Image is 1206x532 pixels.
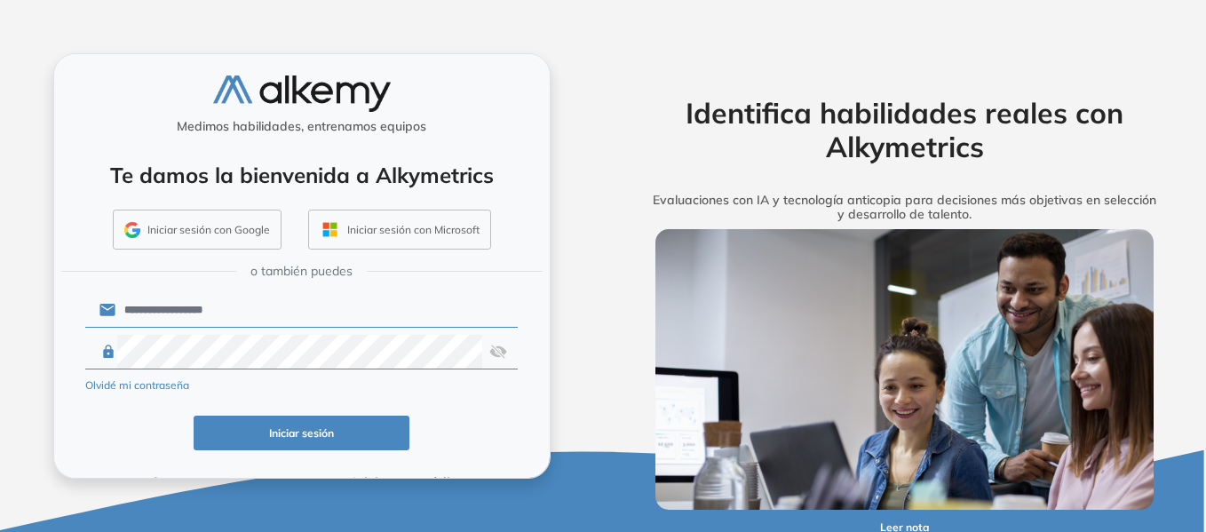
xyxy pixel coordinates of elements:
button: Crear cuenta [85,472,302,493]
h5: Medimos habilidades, entrenamos equipos [61,119,543,134]
h2: Identifica habilidades reales con Alkymetrics [628,96,1182,164]
img: GMAIL_ICON [124,222,140,238]
button: Olvidé mi contraseña [85,377,189,393]
h4: Te damos la bienvenida a Alkymetrics [77,163,527,188]
button: Iniciar sesión con Microsoft [308,210,491,250]
button: Iniciar sesión con Google [113,210,282,250]
img: img-more-info [655,229,1154,510]
span: o también puedes [250,262,353,281]
h5: Evaluaciones con IA y tecnología anticopia para decisiones más objetivas en selección y desarroll... [628,193,1182,223]
img: asd [489,335,507,369]
button: Iniciar sesión [194,416,410,450]
img: logo-alkemy [213,75,391,112]
button: Iniciar con código [301,472,518,493]
img: OUTLOOK_ICON [320,219,340,240]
